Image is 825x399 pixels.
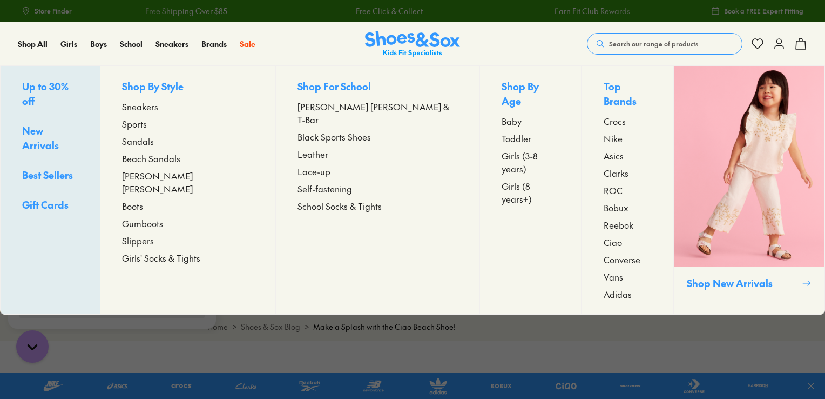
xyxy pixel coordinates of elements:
[22,168,73,182] span: Best Sellers
[609,39,698,49] span: Search our range of products
[122,251,254,264] a: Girls' Socks & Tights
[241,321,300,332] a: Shoes & Sox Blog
[604,149,652,162] a: Asics
[60,38,77,49] span: Girls
[365,31,460,57] a: Shoes & Sox
[604,236,622,249] span: Ciao
[297,182,352,195] span: Self-fastening
[22,197,78,214] a: Gift Cards
[122,251,200,264] span: Girls' Socks & Tights
[502,115,559,128] a: Baby
[122,169,254,195] a: [PERSON_NAME] [PERSON_NAME]
[145,5,227,17] a: Free Shipping Over $85
[122,217,254,230] a: Gumboots
[201,38,227,49] span: Brands
[502,132,559,145] a: Toddler
[122,199,143,212] span: Boots
[18,38,48,50] a: Shop All
[604,115,626,128] span: Crocs
[18,38,48,49] span: Shop All
[356,5,423,17] a: Free Click & Collect
[122,135,154,148] span: Sandals
[687,276,797,290] p: Shop New Arrivals
[207,371,618,397] h2: Make a Splash with the Ciao Beach Shoe!
[122,100,158,113] span: Sneakers
[604,270,623,283] span: Vans
[122,152,180,165] span: Beach Sandals
[297,100,458,126] span: [PERSON_NAME] [PERSON_NAME] & T-Bar
[502,132,531,145] span: Toddler
[19,12,36,30] img: Shoes logo
[604,218,633,231] span: Reebok
[11,327,54,367] iframe: Gorgias live chat messenger
[122,234,154,247] span: Slippers
[604,184,652,197] a: ROC
[604,236,652,249] a: Ciao
[122,79,254,96] p: Shop By Style
[604,253,640,266] span: Converse
[724,6,803,16] span: Book a FREE Expert Fitting
[297,165,458,178] a: Lace-up
[22,123,78,155] a: New Arrivals
[22,1,72,21] a: Store Finder
[604,132,623,145] span: Nike
[22,198,69,211] span: Gift Cards
[40,16,83,26] h3: Shoes
[711,1,803,21] a: Book a FREE Expert Fitting
[155,38,188,50] a: Sneakers
[297,165,330,178] span: Lace-up
[604,288,632,301] span: Adidas
[22,168,78,184] a: Best Sellers
[297,148,458,161] a: Leather
[604,149,624,162] span: Asics
[297,199,458,212] a: School Socks & Tights
[673,66,824,314] a: Shop New Arrivals
[604,270,652,283] a: Vans
[502,179,559,205] a: Girls (8 years+)
[604,167,652,179] a: Clarks
[297,148,328,161] span: Leather
[297,130,371,143] span: Black Sports Shoes
[201,38,227,50] a: Brands
[297,79,458,96] p: Shop For School
[120,38,143,50] a: School
[297,130,458,143] a: Black Sports Shoes
[122,199,254,212] a: Boots
[90,38,107,50] a: Boys
[22,79,78,110] a: Up to 30% off
[122,100,254,113] a: Sneakers
[122,217,163,230] span: Gumboots
[587,33,742,55] button: Search our range of products
[604,288,652,301] a: Adidas
[8,2,216,105] div: Campaign message
[604,132,652,145] a: Nike
[35,6,72,16] span: Store Finder
[365,31,460,57] img: SNS_Logo_Responsive.svg
[155,38,188,49] span: Sneakers
[502,79,559,110] p: Shop By Age
[122,135,254,148] a: Sandals
[604,79,652,110] p: Top Brands
[122,117,254,130] a: Sports
[674,66,824,267] img: SNS_WEBASSETS_CollectionHero_1280x1600_4.png
[604,184,623,197] span: ROC
[313,321,456,332] span: Make a Splash with the Ciao Beach Shoe!
[22,124,59,152] span: New Arrivals
[554,5,630,17] a: Earn Fit Club Rewards
[19,34,205,66] div: Need help finding the perfect pair for your little one? Let’s chat!
[297,182,458,195] a: Self-fastening
[120,38,143,49] span: School
[604,218,652,231] a: Reebok
[122,152,254,165] a: Beach Sandals
[190,14,205,29] button: Dismiss campaign
[604,253,652,266] a: Converse
[502,149,559,175] a: Girls (3-8 years)
[240,38,255,49] span: Sale
[207,321,618,332] div: > >
[8,12,216,66] div: Message from Shoes. Need help finding the perfect pair for your little one? Let’s chat!
[604,167,628,179] span: Clarks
